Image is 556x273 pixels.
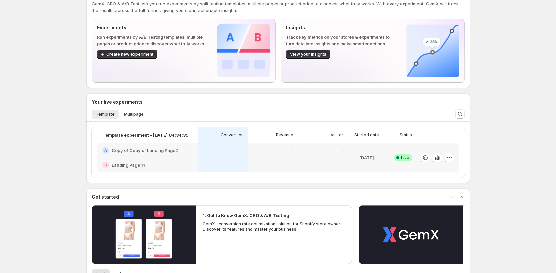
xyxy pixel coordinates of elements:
p: Template experiment - [DATE] 04:34:35 [102,132,188,138]
p: Revenue [276,132,293,138]
h3: Your live experiments [92,99,143,105]
h2: 1. Get to Know GemX: CRO & A/B Testing [203,212,289,219]
p: - [341,162,343,168]
p: Status [400,132,412,138]
button: Play video [92,205,196,264]
p: GemX: CRO & A/B Test lets you run experiments by split testing templates, multiple pages or produ... [92,0,465,14]
p: - [291,162,293,168]
button: View your insights [286,50,330,59]
h2: B [104,163,107,167]
h2: Copy of Copy of Landing Page2 [112,147,178,154]
p: - [291,148,293,153]
h2: A [104,148,107,152]
img: Insights [406,24,459,77]
img: Experiments [217,24,270,77]
button: Play video [359,205,463,264]
p: Visitor [331,132,343,138]
h3: Get started [92,194,119,200]
button: Create new experiment [97,50,157,59]
p: Started date [354,132,379,138]
p: - [242,148,244,153]
span: Live [401,155,409,160]
p: - [242,162,244,168]
span: View your insights [290,52,326,57]
span: Create new experiment [106,52,153,57]
p: Insights [286,24,396,31]
p: - [341,148,343,153]
h2: Landing Page 11 [112,162,145,168]
p: Track key metrics on your stores & experiments to turn data into insights and make smarter actions [286,34,396,47]
button: Search and filter results [455,109,465,119]
p: Run experiments by A/B Testing templates, multiple pages or product price to discover what truly ... [97,34,207,47]
p: GemX - conversion rate optimization solution for Shopify store owners. Discover its features and ... [203,221,346,232]
span: Multipage [124,112,144,117]
p: Experiments [97,24,207,31]
p: Conversion [221,132,244,138]
p: [DATE] [359,154,374,161]
span: Template [96,112,115,117]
